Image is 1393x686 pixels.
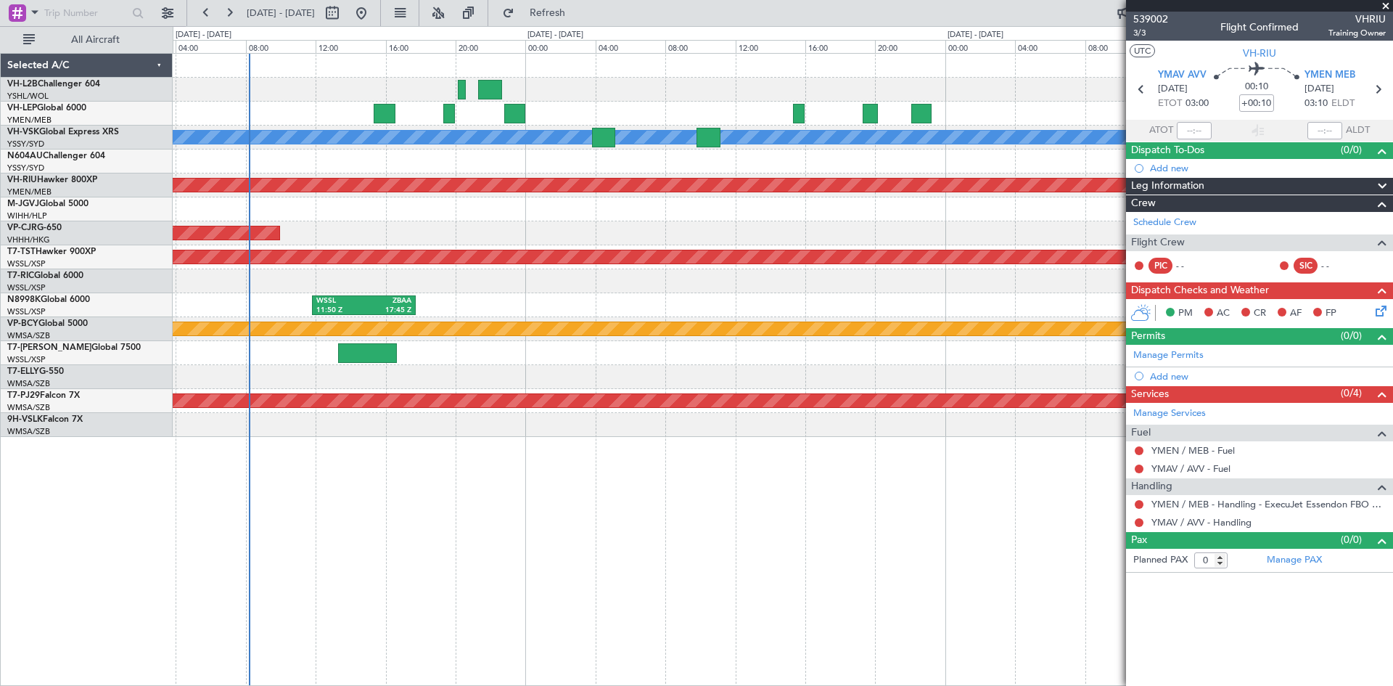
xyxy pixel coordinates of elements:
[1178,306,1193,321] span: PM
[247,7,315,20] span: [DATE] - [DATE]
[456,40,525,53] div: 20:00
[7,152,105,160] a: N604AUChallenger 604
[7,391,40,400] span: T7-PJ29
[7,343,141,352] a: T7-[PERSON_NAME]Global 7500
[1328,27,1386,39] span: Training Owner
[1331,97,1355,111] span: ELDT
[1158,68,1207,83] span: YMAV AVV
[364,296,412,306] div: ZBAA
[1328,12,1386,27] span: VHRIU
[1133,27,1168,39] span: 3/3
[1150,162,1386,174] div: Add new
[527,29,583,41] div: [DATE] - [DATE]
[1131,328,1165,345] span: Permits
[7,402,50,413] a: WMSA/SZB
[1177,122,1212,139] input: --:--
[7,200,39,208] span: M-JGVJ
[596,40,665,53] div: 04:00
[7,271,83,280] a: T7-RICGlobal 6000
[1243,46,1276,61] span: VH-RIU
[364,306,412,316] div: 17:45 Z
[176,29,231,41] div: [DATE] - [DATE]
[1131,178,1204,195] span: Leg Information
[1131,425,1151,441] span: Fuel
[1133,216,1196,230] a: Schedule Crew
[1321,259,1354,272] div: - -
[948,29,1003,41] div: [DATE] - [DATE]
[7,271,34,280] span: T7-RIC
[7,367,64,376] a: T7-ELLYG-550
[1341,142,1362,158] span: (0/0)
[1304,97,1328,111] span: 03:10
[875,40,945,53] div: 20:00
[316,40,385,53] div: 12:00
[7,330,50,341] a: WMSA/SZB
[1130,44,1155,57] button: UTC
[316,306,364,316] div: 11:50 Z
[805,40,875,53] div: 16:00
[7,115,52,126] a: YMEN/MEB
[7,80,100,89] a: VH-L2BChallenger 604
[1151,516,1252,528] a: YMAV / AVV - Handling
[1217,306,1230,321] span: AC
[1290,306,1302,321] span: AF
[1254,306,1266,321] span: CR
[1085,40,1155,53] div: 08:00
[1341,328,1362,343] span: (0/0)
[7,426,50,437] a: WMSA/SZB
[1148,258,1172,274] div: PIC
[736,40,805,53] div: 12:00
[386,40,456,53] div: 16:00
[1245,80,1268,94] span: 00:10
[1186,97,1209,111] span: 03:00
[665,40,735,53] div: 08:00
[1131,142,1204,159] span: Dispatch To-Dos
[7,104,37,113] span: VH-LEP
[38,35,153,45] span: All Aircraft
[7,415,43,424] span: 9H-VSLK
[7,234,50,245] a: VHHH/HKG
[1341,532,1362,547] span: (0/0)
[7,176,97,184] a: VH-RIUHawker 800XP
[7,128,39,136] span: VH-VSK
[44,2,128,24] input: Trip Number
[7,319,38,328] span: VP-BCY
[1015,40,1085,53] div: 04:00
[1131,532,1147,549] span: Pax
[1151,462,1230,475] a: YMAV / AVV - Fuel
[1150,370,1386,383] div: Add new
[176,40,245,53] div: 04:00
[1133,12,1168,27] span: 539002
[7,378,50,389] a: WMSA/SZB
[496,1,583,25] button: Refresh
[7,295,41,304] span: N8998K
[7,211,47,221] a: WIHH/HLP
[1151,444,1235,457] a: YMEN / MEB - Fuel
[1346,123,1370,138] span: ALDT
[1267,553,1322,568] a: Manage PAX
[1133,348,1204,363] a: Manage Permits
[7,163,44,173] a: YSSY/SYD
[7,391,80,400] a: T7-PJ29Falcon 7X
[1131,478,1172,495] span: Handling
[7,224,62,232] a: VP-CJRG-650
[1133,407,1206,421] a: Manage Services
[1133,553,1188,568] label: Planned PAX
[7,343,91,352] span: T7-[PERSON_NAME]
[7,224,37,232] span: VP-CJR
[1176,259,1209,272] div: - -
[7,306,46,317] a: WSSL/XSP
[1304,82,1334,97] span: [DATE]
[7,282,46,293] a: WSSL/XSP
[7,319,88,328] a: VP-BCYGlobal 5000
[1220,20,1299,35] div: Flight Confirmed
[1326,306,1336,321] span: FP
[1131,386,1169,403] span: Services
[7,248,96,256] a: T7-TSTHawker 900XP
[7,139,44,150] a: YSSY/SYD
[7,295,90,304] a: N8998KGlobal 6000
[16,28,157,52] button: All Aircraft
[7,258,46,269] a: WSSL/XSP
[1151,498,1386,510] a: YMEN / MEB - Handling - ExecuJet Essendon FBO YMEN / MEB
[1294,258,1318,274] div: SIC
